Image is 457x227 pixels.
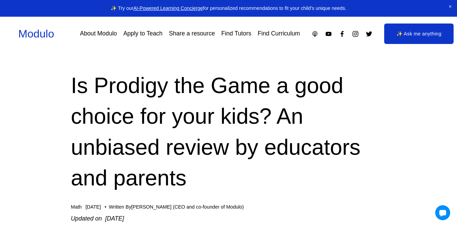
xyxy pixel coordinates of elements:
a: AI-Powered Learning Concierge [133,5,203,11]
a: Instagram [352,30,359,37]
a: Apple Podcasts [311,30,319,37]
a: About Modulo [80,28,117,40]
a: Facebook [339,30,346,37]
a: Modulo [18,28,54,40]
a: Math [71,204,82,210]
a: [PERSON_NAME] (CEO and co-founder of Modulo) [131,204,244,210]
a: Apply to Teach [123,28,162,40]
a: Find Tutors [221,28,251,40]
span: [DATE] [85,204,101,210]
a: Find Curriculum [258,28,300,40]
h1: Is Prodigy the Game a good choice for your kids? An unbiased review by educators and parents [71,70,386,193]
a: Twitter [365,30,373,37]
div: Written By [109,204,244,210]
em: Updated on [DATE] [71,215,124,222]
a: Share a resource [169,28,215,40]
a: YouTube [325,30,332,37]
a: ✨ Ask me anything [384,24,454,44]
